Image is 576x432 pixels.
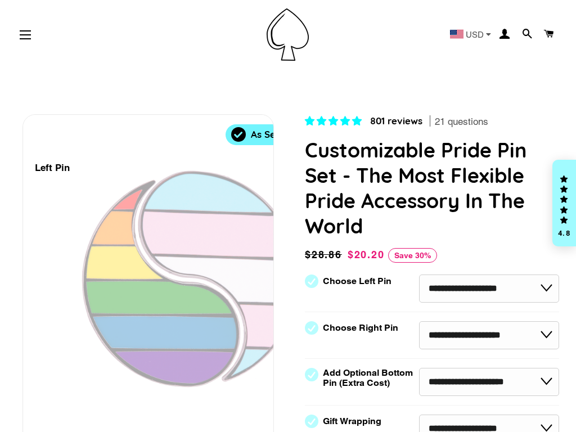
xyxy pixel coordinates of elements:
[305,247,345,263] span: $28.86
[557,229,571,237] div: 4.8
[323,416,381,426] label: Gift Wrapping
[323,323,398,333] label: Choose Right Pin
[466,30,484,39] span: USD
[370,115,422,127] span: 801 reviews
[348,249,385,260] span: $20.20
[552,160,576,246] div: Click to open Judge.me floating reviews tab
[388,248,437,263] span: Save 30%
[305,115,364,127] span: 4.83 stars
[435,115,488,129] span: 21 questions
[323,276,391,286] label: Choose Left Pin
[305,137,559,238] h1: Customizable Pride Pin Set - The Most Flexible Pride Accessory In The World
[323,368,417,388] label: Add Optional Bottom Pin (Extra Cost)
[267,8,309,61] img: Pin-Ace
